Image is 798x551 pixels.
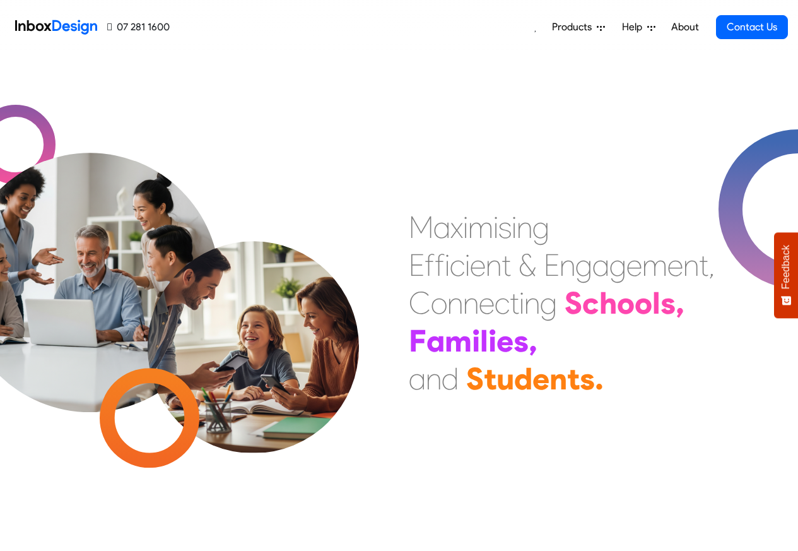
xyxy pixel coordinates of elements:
div: i [519,284,524,322]
div: S [466,360,484,398]
div: n [426,360,442,398]
div: m [468,208,493,246]
span: Feedback [780,245,792,289]
div: i [512,208,517,246]
div: i [445,246,450,284]
div: i [493,208,498,246]
div: s [580,360,595,398]
div: n [560,246,575,284]
div: a [426,322,445,360]
div: n [517,208,532,246]
div: e [667,246,683,284]
a: Help [617,15,660,40]
div: , [708,246,715,284]
div: t [502,246,511,284]
div: o [635,284,652,322]
div: , [529,322,537,360]
div: g [540,284,557,322]
div: x [450,208,463,246]
div: f [425,246,435,284]
div: i [465,246,470,284]
div: e [479,284,495,322]
div: e [470,246,486,284]
div: f [435,246,445,284]
span: Help [622,20,647,35]
div: t [510,284,519,322]
div: s [498,208,512,246]
div: g [609,246,626,284]
div: , [676,284,684,322]
a: About [667,15,702,40]
div: c [582,284,599,322]
div: l [652,284,660,322]
div: m [642,246,667,284]
div: n [683,246,699,284]
div: g [532,208,549,246]
div: o [617,284,635,322]
div: M [409,208,433,246]
div: E [544,246,560,284]
div: & [519,246,536,284]
div: i [472,322,480,360]
a: 07 281 1600 [107,20,170,35]
div: d [514,360,532,398]
div: i [488,322,496,360]
div: c [450,246,465,284]
div: l [480,322,488,360]
div: e [496,322,513,360]
div: o [431,284,447,322]
a: Contact Us [716,15,788,39]
div: C [409,284,431,322]
div: n [549,360,567,398]
div: s [513,322,529,360]
div: c [495,284,510,322]
div: F [409,322,426,360]
div: t [484,360,496,398]
div: . [595,360,604,398]
div: n [486,246,502,284]
div: h [599,284,617,322]
div: t [567,360,580,398]
div: n [463,284,479,322]
div: u [496,360,514,398]
div: a [433,208,450,246]
img: parents_with_child.png [121,189,385,453]
div: t [699,246,708,284]
div: E [409,246,425,284]
a: Products [547,15,610,40]
div: g [575,246,592,284]
button: Feedback - Show survey [774,232,798,318]
div: a [592,246,609,284]
div: e [626,246,642,284]
div: n [524,284,540,322]
div: m [445,322,472,360]
div: s [660,284,676,322]
div: i [463,208,468,246]
div: S [565,284,582,322]
div: a [409,360,426,398]
span: Products [552,20,597,35]
div: e [532,360,549,398]
div: Maximising Efficient & Engagement, Connecting Schools, Families, and Students. [409,208,715,398]
div: n [447,284,463,322]
div: d [442,360,459,398]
